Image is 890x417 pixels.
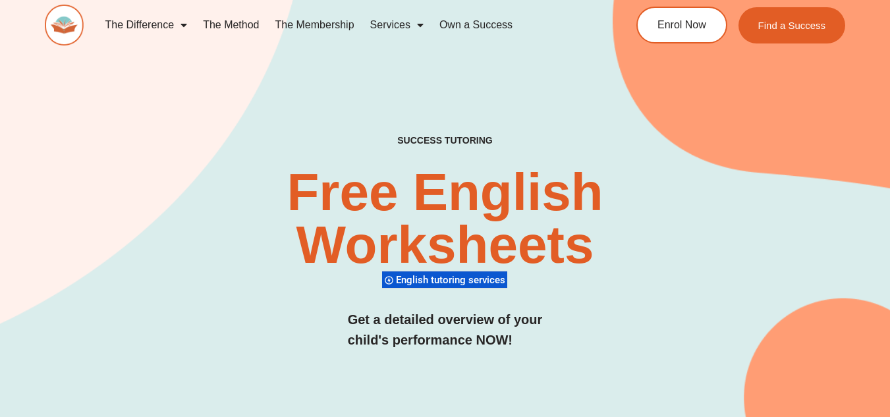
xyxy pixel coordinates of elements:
[636,7,727,43] a: Enrol Now
[758,20,826,30] span: Find a Success
[195,10,267,40] a: The Method
[97,10,590,40] nav: Menu
[396,274,509,286] span: English tutoring services
[348,310,543,350] h3: Get a detailed overview of your child's performance NOW!
[181,166,709,271] h2: Free English Worksheets​
[382,271,507,289] div: English tutoring services
[97,10,195,40] a: The Difference
[327,135,564,146] h4: SUCCESS TUTORING​
[738,7,846,43] a: Find a Success
[362,10,431,40] a: Services
[431,10,520,40] a: Own a Success
[267,10,362,40] a: The Membership
[657,20,706,30] span: Enrol Now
